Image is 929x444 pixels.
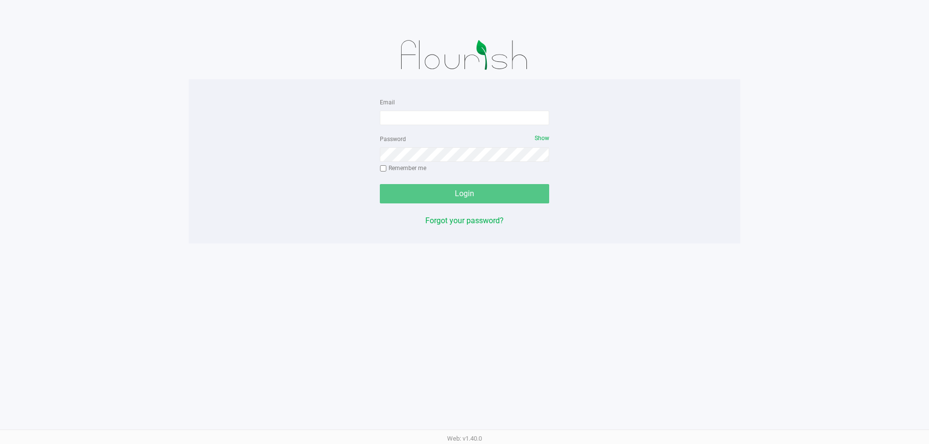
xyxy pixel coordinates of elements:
label: Email [380,98,395,107]
button: Forgot your password? [425,215,504,227]
label: Password [380,135,406,143]
input: Remember me [380,165,387,172]
label: Remember me [380,164,426,172]
span: Show [535,135,549,142]
span: Web: v1.40.0 [447,435,482,442]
